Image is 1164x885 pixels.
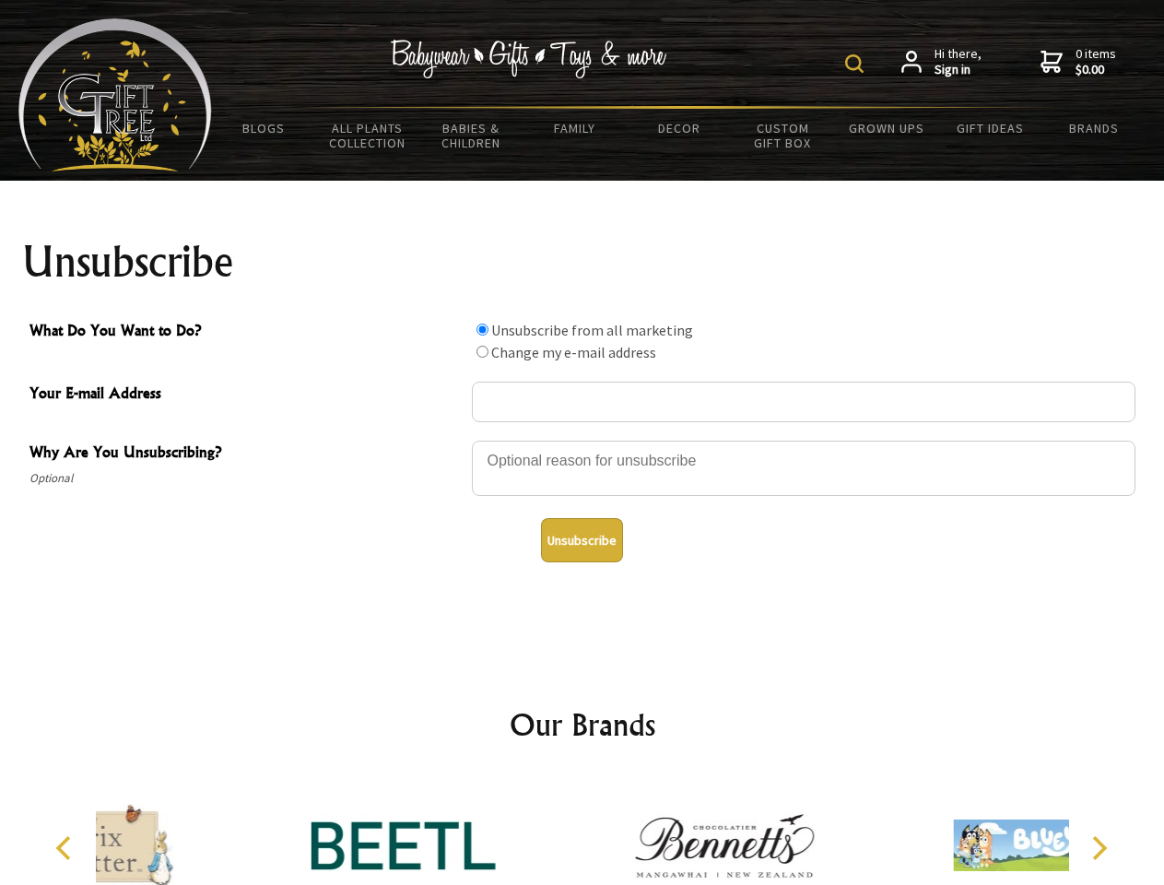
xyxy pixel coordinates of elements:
[29,382,463,408] span: Your E-mail Address
[1076,45,1116,78] span: 0 items
[391,40,667,78] img: Babywear - Gifts - Toys & more
[1041,46,1116,78] a: 0 items$0.00
[476,324,488,336] input: What Do You Want to Do?
[419,109,523,162] a: Babies & Children
[37,702,1128,747] h2: Our Brands
[22,240,1143,284] h1: Unsubscribe
[627,109,731,147] a: Decor
[1042,109,1146,147] a: Brands
[845,54,864,73] img: product search
[541,518,623,562] button: Unsubscribe
[1078,828,1119,868] button: Next
[212,109,316,147] a: BLOGS
[29,319,463,346] span: What Do You Want to Do?
[523,109,628,147] a: Family
[491,321,693,339] label: Unsubscribe from all marketing
[491,343,656,361] label: Change my e-mail address
[935,46,982,78] span: Hi there,
[29,441,463,467] span: Why Are You Unsubscribing?
[46,828,87,868] button: Previous
[731,109,835,162] a: Custom Gift Box
[472,441,1135,496] textarea: Why Are You Unsubscribing?
[316,109,420,162] a: All Plants Collection
[476,346,488,358] input: What Do You Want to Do?
[1076,62,1116,78] strong: $0.00
[29,467,463,490] span: Optional
[472,382,1135,422] input: Your E-mail Address
[938,109,1042,147] a: Gift Ideas
[834,109,938,147] a: Grown Ups
[901,46,982,78] a: Hi there,Sign in
[935,62,982,78] strong: Sign in
[18,18,212,171] img: Babyware - Gifts - Toys and more...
